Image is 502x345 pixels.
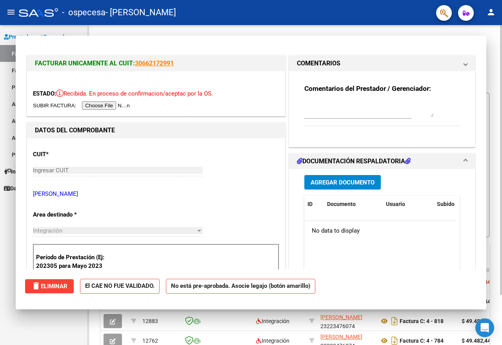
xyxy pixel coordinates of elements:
span: - ospecesa [62,4,105,21]
span: 12762 [142,338,158,344]
span: [PERSON_NAME] [320,314,362,320]
span: ID [307,201,313,207]
div: COMENTARIOS [289,71,475,147]
div: No data to display [304,221,457,240]
div: Open Intercom Messenger [475,318,494,337]
span: Eliminar [31,283,67,290]
datatable-header-cell: Subido [434,196,473,213]
p: Período de Prestación (Ej: 202305 para Mayo 2023 [36,253,108,271]
a: 30662172991 [135,60,174,67]
h1: DOCUMENTACIÓN RESPALDATORIA [297,157,411,166]
button: Eliminar [25,279,74,293]
span: - [PERSON_NAME] [105,4,176,21]
mat-icon: menu [6,7,16,17]
span: Recibida. En proceso de confirmacion/aceptac por la OS. [56,90,213,97]
mat-icon: person [486,7,496,17]
strong: $ 49.482,44 [462,318,491,324]
mat-expansion-panel-header: DOCUMENTACIÓN RESPALDATORIA [289,154,475,169]
datatable-header-cell: Usuario [383,196,434,213]
datatable-header-cell: ID [304,196,324,213]
i: Descargar documento [389,315,400,327]
span: FACTURAR UNICAMENTE AL CUIT: [35,60,135,67]
p: CUIT [33,150,107,159]
button: Agregar Documento [304,175,381,190]
span: Integración [256,318,289,324]
span: Subido [437,201,455,207]
strong: DATOS DEL COMPROBANTE [35,126,115,134]
strong: El CAE NO FUE VALIDADO. [80,279,160,294]
datatable-header-cell: Documento [324,196,383,213]
span: Usuario [386,201,405,207]
span: ESTADO: [33,90,56,97]
span: Documento [327,201,356,207]
strong: $ 49.482,44 [462,338,491,344]
div: DOCUMENTACIÓN RESPALDATORIA [289,169,475,332]
span: [PERSON_NAME] [320,334,362,340]
span: Prestadores / Proveedores [4,33,75,41]
p: Area destinado * [33,210,107,219]
span: Integración [33,227,62,234]
strong: Factura C: 4 - 818 [400,318,444,324]
mat-icon: delete [31,281,41,291]
h1: COMENTARIOS [297,59,340,68]
span: 12883 [142,318,158,324]
span: Agregar Documento [311,179,375,186]
div: 23223476074 [320,313,373,329]
strong: Factura C: 4 - 784 [400,338,444,344]
span: Datos de contacto [4,184,55,193]
p: [PERSON_NAME] [33,190,279,199]
strong: No está pre-aprobada. Asocie legajo (botón amarillo) [166,279,315,294]
mat-expansion-panel-header: COMENTARIOS [289,56,475,71]
span: Integración [256,338,289,344]
span: Instructivos [4,167,40,176]
strong: Comentarios del Prestador / Gerenciador: [304,85,431,92]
